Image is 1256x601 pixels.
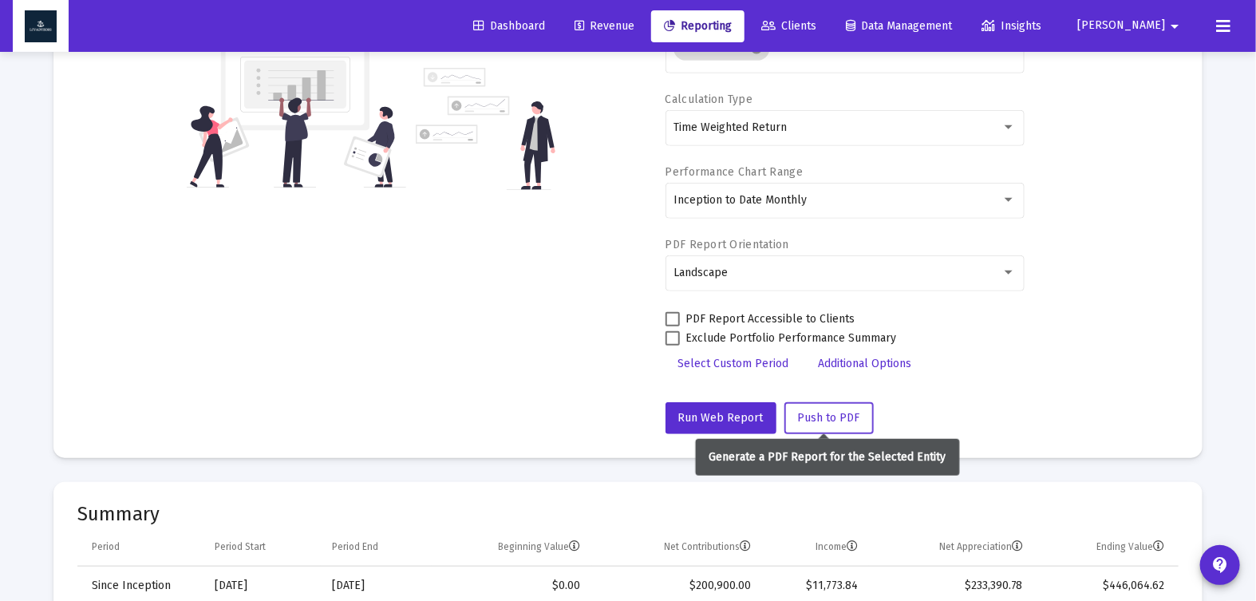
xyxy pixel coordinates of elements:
[784,402,874,434] button: Push to PDF
[678,357,789,370] span: Select Custom Period
[819,357,912,370] span: Additional Options
[748,10,829,42] a: Clients
[816,540,858,553] div: Income
[981,19,1041,33] span: Insights
[869,528,1034,567] td: Column Net Appreciation
[332,540,378,553] div: Period End
[332,578,421,594] div: [DATE]
[575,19,634,33] span: Revenue
[664,19,732,33] span: Reporting
[686,329,897,348] span: Exclude Portfolio Performance Summary
[187,32,406,190] img: reporting
[666,238,789,251] label: PDF Report Orientation
[686,310,855,329] span: PDF Report Accessible to Clients
[592,528,763,567] td: Column Net Contributions
[1058,10,1203,42] button: [PERSON_NAME]
[666,402,776,434] button: Run Web Report
[77,506,1179,522] mat-card-title: Summary
[321,528,432,567] td: Column Period End
[499,540,581,553] div: Beginning Value
[562,10,647,42] a: Revenue
[432,528,591,567] td: Column Beginning Value
[666,93,752,106] label: Calculation Type
[1096,540,1164,553] div: Ending Value
[215,540,266,553] div: Period Start
[1034,528,1179,567] td: Column Ending Value
[1077,19,1165,33] span: [PERSON_NAME]
[761,19,816,33] span: Clients
[665,540,752,553] div: Net Contributions
[673,193,807,207] span: Inception to Date Monthly
[833,10,965,42] a: Data Management
[77,528,203,567] td: Column Period
[939,540,1023,553] div: Net Appreciation
[763,528,869,567] td: Column Income
[203,528,321,567] td: Column Period Start
[25,10,57,42] img: Dashboard
[416,68,555,190] img: reporting-alt
[673,121,787,134] span: Time Weighted Return
[460,10,558,42] a: Dashboard
[798,411,860,425] span: Push to PDF
[215,578,310,594] div: [DATE]
[1211,556,1230,575] mat-icon: contact_support
[846,19,952,33] span: Data Management
[969,10,1054,42] a: Insights
[92,540,120,553] div: Period
[473,19,545,33] span: Dashboard
[651,10,745,42] a: Reporting
[666,165,803,179] label: Performance Chart Range
[673,266,728,279] span: Landscape
[1165,10,1184,42] mat-icon: arrow_drop_down
[678,411,764,425] span: Run Web Report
